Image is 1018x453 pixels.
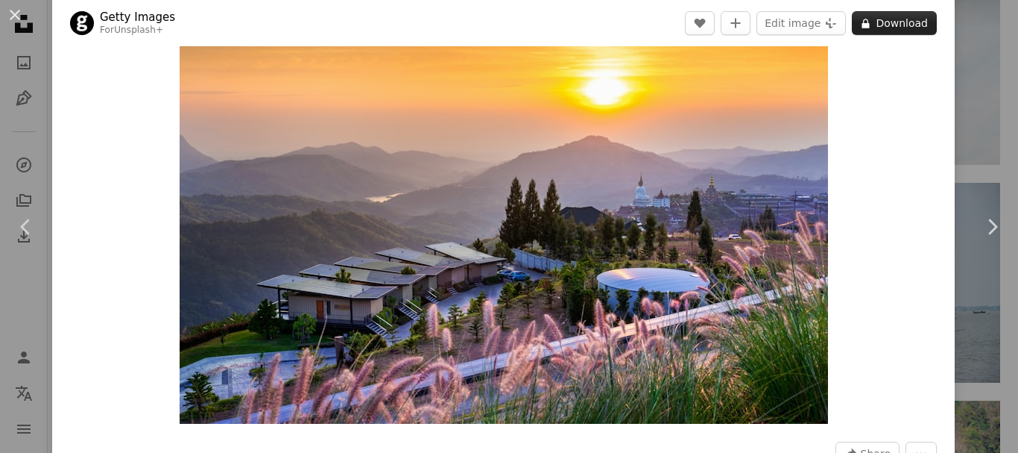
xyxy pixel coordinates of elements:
a: Unsplash+ [114,25,163,35]
div: For [100,25,175,37]
button: Edit image [756,11,846,35]
button: Download [852,11,937,35]
button: Like [685,11,715,35]
img: Go to Getty Images's profile [70,11,94,35]
button: Add to Collection [721,11,750,35]
a: Getty Images [100,10,175,25]
a: Next [966,155,1018,299]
